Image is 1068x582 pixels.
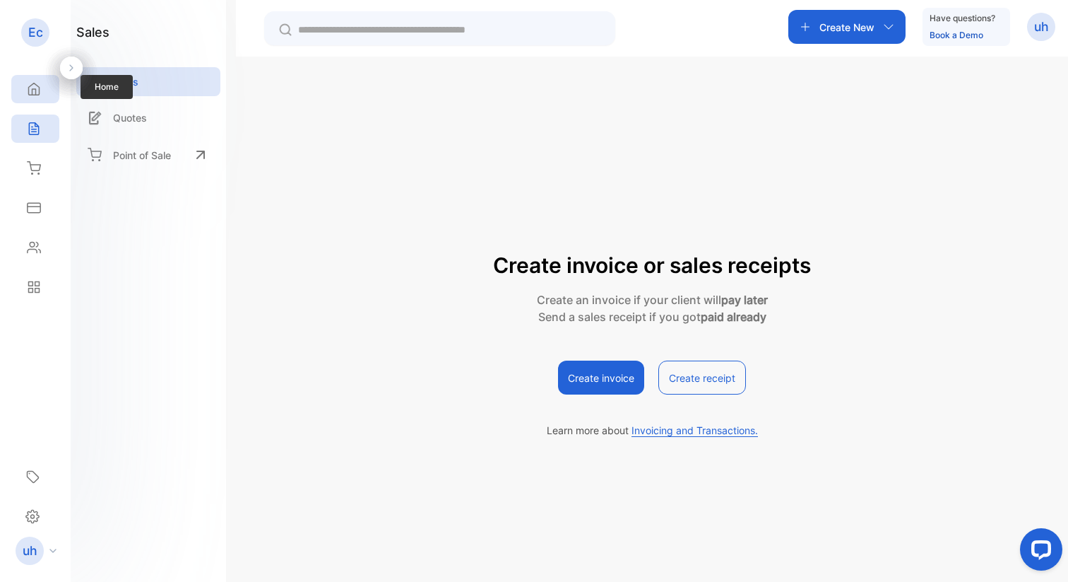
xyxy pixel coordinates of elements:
[631,424,758,437] span: Invoicing and Transactions.
[493,250,811,281] p: Create invoice or sales receipts
[658,361,746,395] button: Create receipt
[23,542,37,560] p: uh
[76,23,109,42] h1: sales
[113,74,138,89] p: Sales
[701,310,766,324] strong: paid already
[1009,523,1068,582] iframe: LiveChat chat widget
[76,139,220,170] a: Point of Sale
[28,23,43,42] p: Ec
[1027,10,1055,44] button: uh
[76,103,220,132] a: Quotes
[930,30,983,40] a: Book a Demo
[113,110,147,125] p: Quotes
[493,308,811,325] p: Send a sales receipt if you got
[547,423,758,438] p: Learn more about
[1034,18,1049,36] p: uh
[788,10,906,44] button: Create New
[721,293,768,307] strong: pay later
[76,67,220,96] a: Sales
[819,20,874,35] p: Create New
[81,75,133,99] span: Home
[493,291,811,308] p: Create an invoice if your client will
[558,361,644,395] button: Create invoice
[930,11,995,25] p: Have questions?
[113,148,171,163] p: Point of Sale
